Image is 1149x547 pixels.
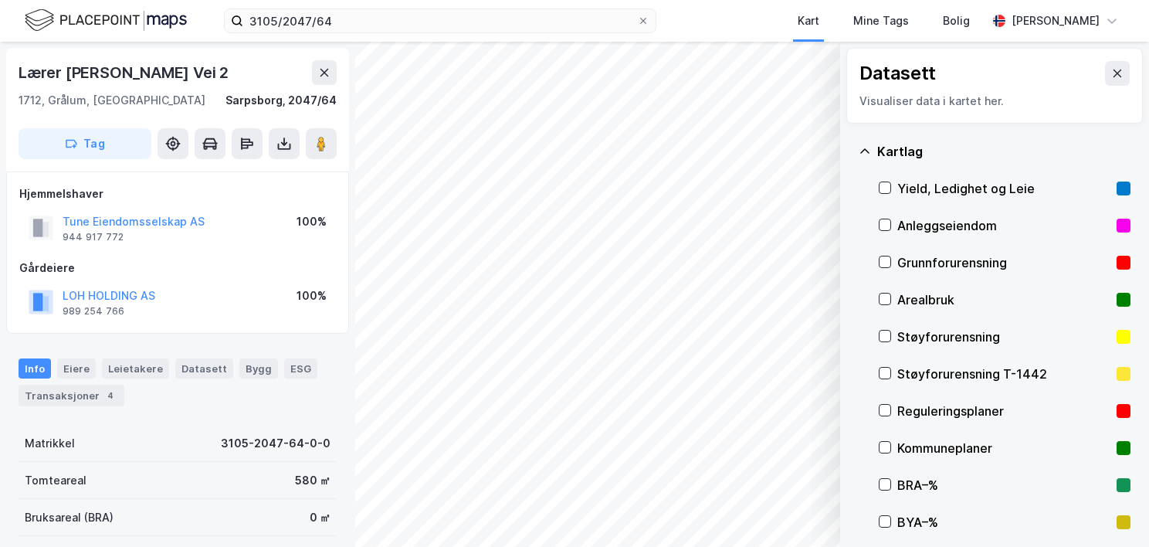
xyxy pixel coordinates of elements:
[225,91,337,110] div: Sarpsborg, 2047/64
[103,388,118,403] div: 4
[25,471,86,490] div: Tomteareal
[19,128,151,159] button: Tag
[19,358,51,379] div: Info
[19,91,205,110] div: 1712, Grålum, [GEOGRAPHIC_DATA]
[221,434,330,453] div: 3105-2047-64-0-0
[897,179,1110,198] div: Yield, Ledighet og Leie
[63,305,124,318] div: 989 254 766
[897,513,1110,532] div: BYA–%
[1072,473,1149,547] iframe: Chat Widget
[243,9,637,32] input: Søk på adresse, matrikkel, gårdeiere, leietakere eller personer
[25,508,114,527] div: Bruksareal (BRA)
[57,358,96,379] div: Eiere
[310,508,330,527] div: 0 ㎡
[897,365,1110,383] div: Støyforurensning T-1442
[295,471,330,490] div: 580 ㎡
[19,385,124,406] div: Transaksjoner
[943,12,970,30] div: Bolig
[897,253,1110,272] div: Grunnforurensning
[25,7,187,34] img: logo.f888ab2527a4732fd821a326f86c7f29.svg
[897,216,1110,235] div: Anleggseiendom
[897,439,1110,457] div: Kommuneplaner
[859,61,936,86] div: Datasett
[102,358,169,379] div: Leietakere
[897,290,1110,309] div: Arealbruk
[897,476,1110,494] div: BRA–%
[19,60,232,85] div: Lærer [PERSON_NAME] Vei 2
[175,358,233,379] div: Datasett
[859,92,1130,110] div: Visualiser data i kartet her.
[297,287,327,305] div: 100%
[239,358,278,379] div: Bygg
[877,142,1130,161] div: Kartlag
[284,358,317,379] div: ESG
[19,259,336,277] div: Gårdeiere
[63,231,124,243] div: 944 917 772
[19,185,336,203] div: Hjemmelshaver
[897,402,1110,420] div: Reguleringsplaner
[798,12,819,30] div: Kart
[897,328,1110,346] div: Støyforurensning
[297,212,327,231] div: 100%
[1012,12,1100,30] div: [PERSON_NAME]
[853,12,909,30] div: Mine Tags
[25,434,75,453] div: Matrikkel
